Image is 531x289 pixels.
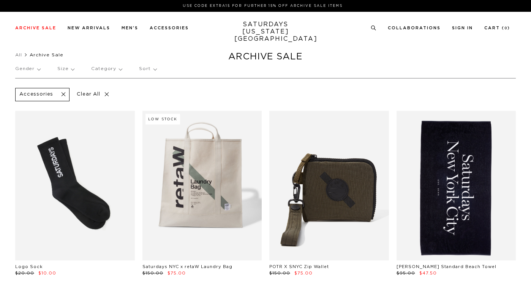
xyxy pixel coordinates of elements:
span: $75.00 [168,271,186,275]
a: Cart (0) [484,26,510,30]
a: Sign In [452,26,473,30]
a: Saturdays NYC x retaW Laundry Bag [142,265,232,269]
span: $150.00 [269,271,290,275]
span: $10.00 [38,271,56,275]
p: Category [91,60,122,78]
a: SATURDAYS[US_STATE][GEOGRAPHIC_DATA] [234,21,297,43]
span: $95.00 [397,271,415,275]
p: Accessories [19,91,53,98]
a: New Arrivals [68,26,110,30]
div: Low Stock [145,114,180,125]
p: Use Code EXTRA15 for Further 15% Off Archive Sale Items [18,3,507,9]
span: $20.00 [15,271,34,275]
span: $150.00 [142,271,163,275]
a: Accessories [150,26,189,30]
small: 0 [504,27,507,30]
span: $47.50 [419,271,437,275]
a: Men's [122,26,138,30]
p: Gender [15,60,40,78]
p: Clear All [73,88,112,101]
span: $75.00 [294,271,313,275]
a: POTR X SNYC Zip Wallet [269,265,329,269]
a: Logo Sock [15,265,43,269]
a: Collaborations [388,26,441,30]
a: All [15,53,22,57]
a: Archive Sale [15,26,56,30]
a: [PERSON_NAME] Standard Beach Towel [397,265,496,269]
span: Archive Sale [30,53,63,57]
p: Sort [139,60,156,78]
p: Size [57,60,74,78]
